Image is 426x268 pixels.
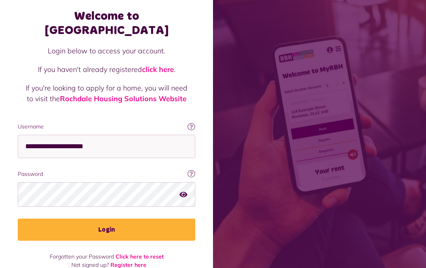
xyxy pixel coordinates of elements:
[26,64,187,75] p: If you haven't already registered .
[26,83,187,104] p: If you're looking to apply for a home, you will need to visit the
[116,253,164,260] a: Click here to reset
[50,253,114,260] span: Forgotten your Password
[18,219,195,241] button: Login
[18,123,195,131] label: Username
[60,94,187,103] a: Rochdale Housing Solutions Website
[26,45,187,56] p: Login below to access your account.
[142,65,174,74] a: click here
[18,9,195,38] h1: Welcome to [GEOGRAPHIC_DATA]
[18,170,195,178] label: Password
